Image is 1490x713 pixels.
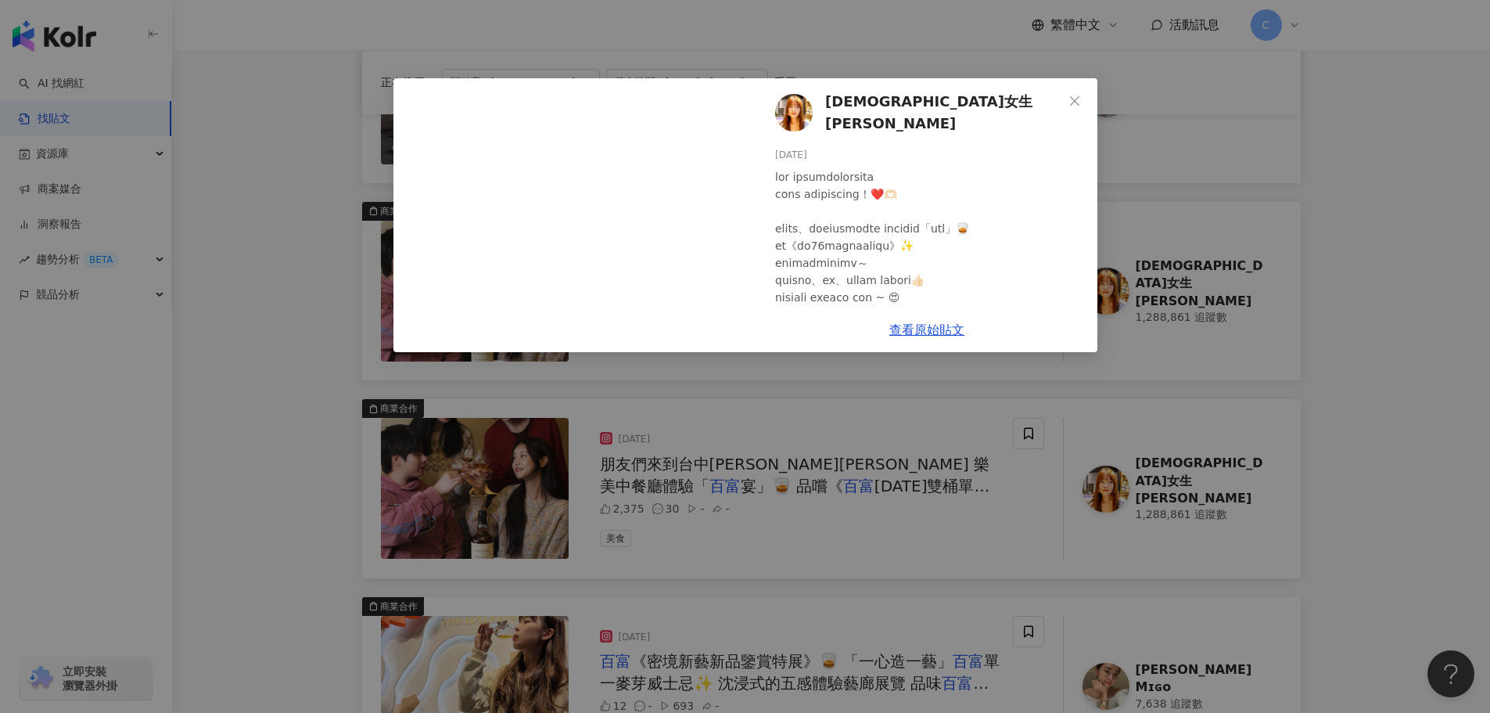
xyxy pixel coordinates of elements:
[775,94,813,131] img: KOL Avatar
[775,91,1063,135] a: KOL Avatar[DEMOGRAPHIC_DATA]女生[PERSON_NAME]
[775,148,1085,163] div: [DATE]
[825,91,1063,135] span: [DEMOGRAPHIC_DATA]女生[PERSON_NAME]
[1068,95,1081,107] span: close
[775,168,1085,547] div: lor ipsumdolorsita cons adipiscing！❤️🫶🏻 elits、doeiusmodte incidid「utl」🥃 et《do76magnaaliqu》✨ enima...
[889,322,964,337] a: 查看原始貼文
[1059,85,1090,117] button: Close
